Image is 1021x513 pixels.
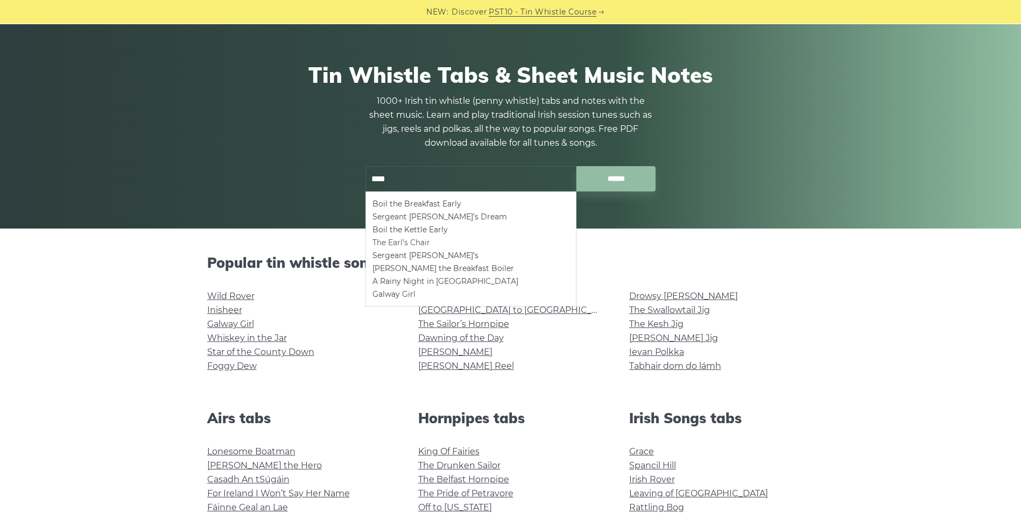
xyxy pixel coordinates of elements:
span: Discover [452,6,487,18]
li: Boil the Breakfast Early [372,197,569,210]
a: The Kesh Jig [629,319,684,329]
a: Irish Rover [629,474,675,484]
a: The Drunken Sailor [418,460,501,471]
h2: Airs tabs [207,410,392,426]
a: Foggy Dew [207,361,257,371]
a: The Belfast Hornpipe [418,474,509,484]
a: Casadh An tSúgáin [207,474,290,484]
a: Drowsy [PERSON_NAME] [629,291,738,301]
h2: Hornpipes tabs [418,410,603,426]
li: A Rainy Night in [GEOGRAPHIC_DATA] [372,275,569,288]
li: [PERSON_NAME] the Breakfast Boiler [372,262,569,275]
a: Rattling Bog [629,502,684,512]
a: Star of the County Down [207,347,314,357]
a: PST10 - Tin Whistle Course [489,6,596,18]
h2: Irish Songs tabs [629,410,814,426]
a: Galway Girl [207,319,254,329]
a: Wild Rover [207,291,255,301]
a: [PERSON_NAME] Jig [629,333,718,343]
li: Sergeant [PERSON_NAME]’s Dream [372,210,569,223]
a: Tabhair dom do lámh [629,361,721,371]
a: [PERSON_NAME] the Hero [207,460,322,471]
h2: Popular tin whistle songs & tunes [207,254,814,271]
a: Dawning of the Day [418,333,504,343]
li: Galway Girl [372,288,569,301]
a: King Of Fairies [418,446,480,457]
a: Whiskey in the Jar [207,333,287,343]
a: Lonesome Boatman [207,446,295,457]
a: For Ireland I Won’t Say Her Name [207,488,350,498]
h1: Tin Whistle Tabs & Sheet Music Notes [207,62,814,88]
a: Off to [US_STATE] [418,502,492,512]
a: Ievan Polkka [629,347,684,357]
a: Spancil Hill [629,460,676,471]
a: Grace [629,446,654,457]
li: The Earl’s Chair [372,236,569,249]
a: [PERSON_NAME] [418,347,492,357]
a: Inisheer [207,305,242,315]
span: NEW: [426,6,448,18]
a: [GEOGRAPHIC_DATA] to [GEOGRAPHIC_DATA] [418,305,617,315]
li: Boil the Kettle Early [372,223,569,236]
a: [PERSON_NAME] Reel [418,361,514,371]
li: Sergeant [PERSON_NAME]’s [372,249,569,262]
a: Fáinne Geal an Lae [207,502,288,512]
a: The Sailor’s Hornpipe [418,319,509,329]
p: 1000+ Irish tin whistle (penny whistle) tabs and notes with the sheet music. Learn and play tradi... [365,94,656,150]
a: The Pride of Petravore [418,488,513,498]
a: The Swallowtail Jig [629,305,710,315]
a: Leaving of [GEOGRAPHIC_DATA] [629,488,768,498]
